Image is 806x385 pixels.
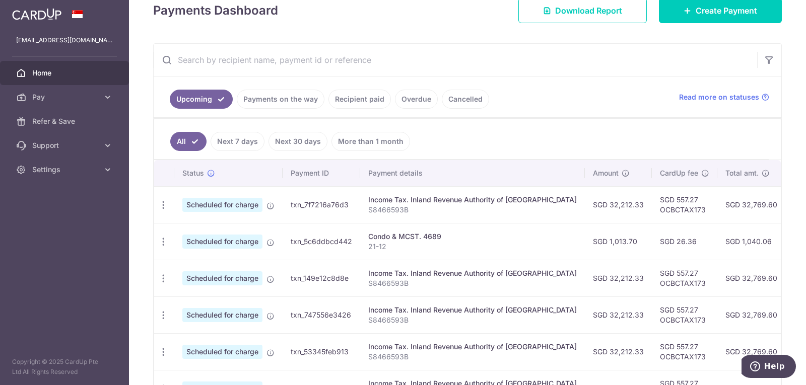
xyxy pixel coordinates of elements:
th: Payment details [360,160,585,186]
span: Download Report [555,5,622,17]
span: Scheduled for charge [182,271,262,285]
h4: Payments Dashboard [153,2,278,20]
span: Total amt. [725,168,759,178]
td: SGD 557.27 OCBCTAX173 [652,260,717,296]
td: SGD 32,212.33 [585,333,652,370]
td: SGD 1,040.06 [717,223,785,260]
span: Status [182,168,204,178]
span: Pay [32,92,99,102]
td: txn_5c6ddbcd442 [283,223,360,260]
td: txn_149e12c8d8e [283,260,360,296]
div: Income Tax. Inland Revenue Authority of [GEOGRAPHIC_DATA] [368,268,577,278]
td: SGD 32,769.60 [717,296,785,333]
span: Scheduled for charge [182,235,262,249]
span: Scheduled for charge [182,345,262,359]
span: Create Payment [696,5,757,17]
p: 21-12 [368,242,577,252]
a: Next 7 days [211,132,264,151]
a: More than 1 month [331,132,410,151]
td: SGD 557.27 OCBCTAX173 [652,186,717,223]
a: Recipient paid [328,90,391,109]
span: Settings [32,165,99,175]
span: Amount [593,168,619,178]
span: Scheduled for charge [182,198,262,212]
a: Read more on statuses [679,92,769,102]
p: S8466593B [368,278,577,288]
td: txn_53345feb913 [283,333,360,370]
td: SGD 32,769.60 [717,333,785,370]
span: Refer & Save [32,116,99,126]
td: txn_747556e3426 [283,296,360,333]
td: SGD 1,013.70 [585,223,652,260]
td: SGD 32,769.60 [717,186,785,223]
th: Payment ID [283,160,360,186]
div: Income Tax. Inland Revenue Authority of [GEOGRAPHIC_DATA] [368,342,577,352]
input: Search by recipient name, payment id or reference [154,44,757,76]
td: SGD 32,769.60 [717,260,785,296]
a: Cancelled [442,90,489,109]
td: txn_7f7216a76d3 [283,186,360,223]
div: Condo & MCST. 4689 [368,232,577,242]
a: Next 30 days [268,132,327,151]
a: All [170,132,207,151]
a: Overdue [395,90,438,109]
span: Home [32,68,99,78]
div: Income Tax. Inland Revenue Authority of [GEOGRAPHIC_DATA] [368,305,577,315]
span: Read more on statuses [679,92,759,102]
a: Payments on the way [237,90,324,109]
td: SGD 32,212.33 [585,296,652,333]
td: SGD 32,212.33 [585,260,652,296]
p: [EMAIL_ADDRESS][DOMAIN_NAME] [16,35,113,45]
td: SGD 32,212.33 [585,186,652,223]
span: CardUp fee [660,168,698,178]
p: S8466593B [368,352,577,362]
a: Upcoming [170,90,233,109]
iframe: Opens a widget where you can find more information [742,355,796,380]
span: Scheduled for charge [182,308,262,322]
p: S8466593B [368,315,577,325]
td: SGD 557.27 OCBCTAX173 [652,333,717,370]
p: S8466593B [368,205,577,215]
td: SGD 26.36 [652,223,717,260]
span: Support [32,140,99,150]
div: Income Tax. Inland Revenue Authority of [GEOGRAPHIC_DATA] [368,195,577,205]
img: CardUp [12,8,61,20]
td: SGD 557.27 OCBCTAX173 [652,296,717,333]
